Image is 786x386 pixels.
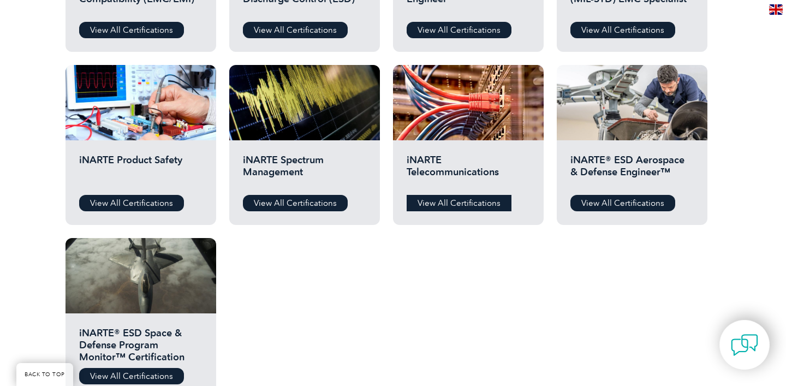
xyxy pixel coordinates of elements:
[407,22,511,38] a: View All Certifications
[731,331,758,359] img: contact-chat.png
[243,195,348,211] a: View All Certifications
[769,4,783,15] img: en
[570,154,694,187] h2: iNARTE® ESD Aerospace & Defense Engineer™
[79,154,203,187] h2: iNARTE Product Safety
[570,22,675,38] a: View All Certifications
[243,154,366,187] h2: iNARTE Spectrum Management
[79,22,184,38] a: View All Certifications
[243,22,348,38] a: View All Certifications
[16,363,73,386] a: BACK TO TOP
[79,327,203,360] h2: iNARTE® ESD Space & Defense Program Monitor™ Certification
[407,195,511,211] a: View All Certifications
[570,195,675,211] a: View All Certifications
[79,368,184,384] a: View All Certifications
[79,195,184,211] a: View All Certifications
[407,154,530,187] h2: iNARTE Telecommunications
